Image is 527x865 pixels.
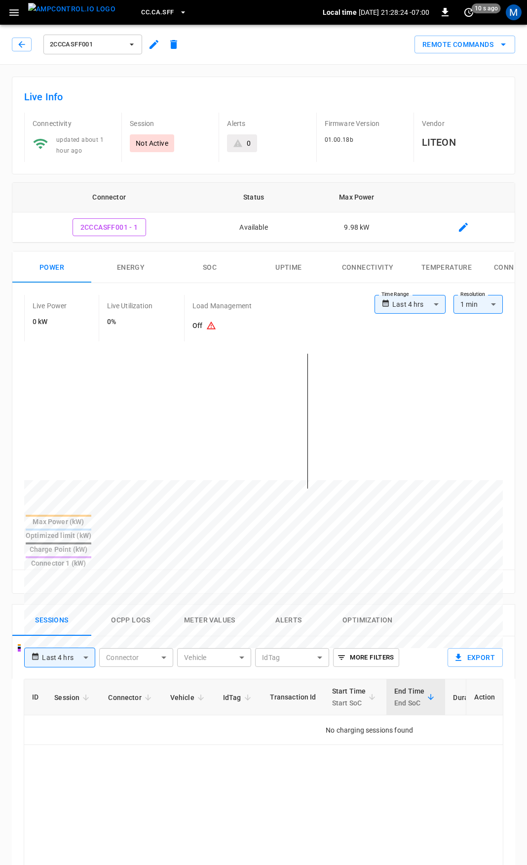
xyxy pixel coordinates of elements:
[202,317,220,335] button: Existing capacity schedules won’t take effect because Load Management is turned off. To activate ...
[33,301,67,311] p: Live Power
[192,301,252,311] p: Load Management
[472,3,501,13] span: 10 s ago
[12,251,91,283] button: Power
[414,36,515,54] button: Remote Commands
[332,697,366,709] p: Start SoC
[453,692,493,703] span: Duration
[73,218,146,237] button: 2CCCASFF001 - 1
[192,317,252,335] h6: Off
[170,692,207,703] span: Vehicle
[141,7,174,18] span: CC.CA.SFF
[381,290,409,298] label: Time Range
[130,119,211,128] p: Session
[24,679,46,715] th: ID
[262,679,324,715] th: Transaction Id
[414,36,515,54] div: remote commands options
[91,605,170,636] button: Ocpp logs
[223,692,254,703] span: IdTag
[422,134,503,150] h6: LITEON
[33,119,113,128] p: Connectivity
[206,183,301,212] th: Status
[448,648,503,667] button: Export
[107,317,152,328] h6: 0%
[107,301,152,311] p: Live Utilization
[33,317,67,328] h6: 0 kW
[392,295,446,314] div: Last 4 hrs
[359,7,429,17] p: [DATE] 21:28:24 -07:00
[325,119,406,128] p: Firmware Version
[328,251,407,283] button: Connectivity
[249,251,328,283] button: Uptime
[136,138,168,148] p: Not Active
[506,4,522,20] div: profile-icon
[461,4,477,20] button: set refresh interval
[12,605,91,636] button: Sessions
[227,119,308,128] p: Alerts
[50,39,123,50] span: 2CCCASFF001
[301,183,412,212] th: Max Power
[43,35,142,54] button: 2CCCASFF001
[394,697,424,709] p: End SoC
[28,3,115,15] img: ampcontrol.io logo
[42,648,95,667] div: Last 4 hrs
[333,648,399,667] button: More Filters
[422,119,503,128] p: Vendor
[323,7,357,17] p: Local time
[108,692,154,703] span: Connector
[394,685,424,709] div: End Time
[249,605,328,636] button: Alerts
[24,89,503,105] h6: Live Info
[137,3,190,22] button: CC.CA.SFF
[206,212,301,243] td: Available
[247,138,251,148] div: 0
[12,183,206,212] th: Connector
[332,685,366,709] div: Start Time
[12,183,515,243] table: connector table
[91,251,170,283] button: Energy
[325,136,354,143] span: 01.00.18b
[466,679,503,715] th: Action
[332,685,379,709] span: Start TimeStart SoC
[328,605,407,636] button: Optimization
[460,290,485,298] label: Resolution
[301,212,412,243] td: 9.98 kW
[407,251,486,283] button: Temperature
[54,692,92,703] span: Session
[56,136,104,154] span: updated about 1 hour ago
[394,685,437,709] span: End TimeEnd SoC
[170,251,249,283] button: SOC
[170,605,249,636] button: Meter Values
[453,295,503,314] div: 1 min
